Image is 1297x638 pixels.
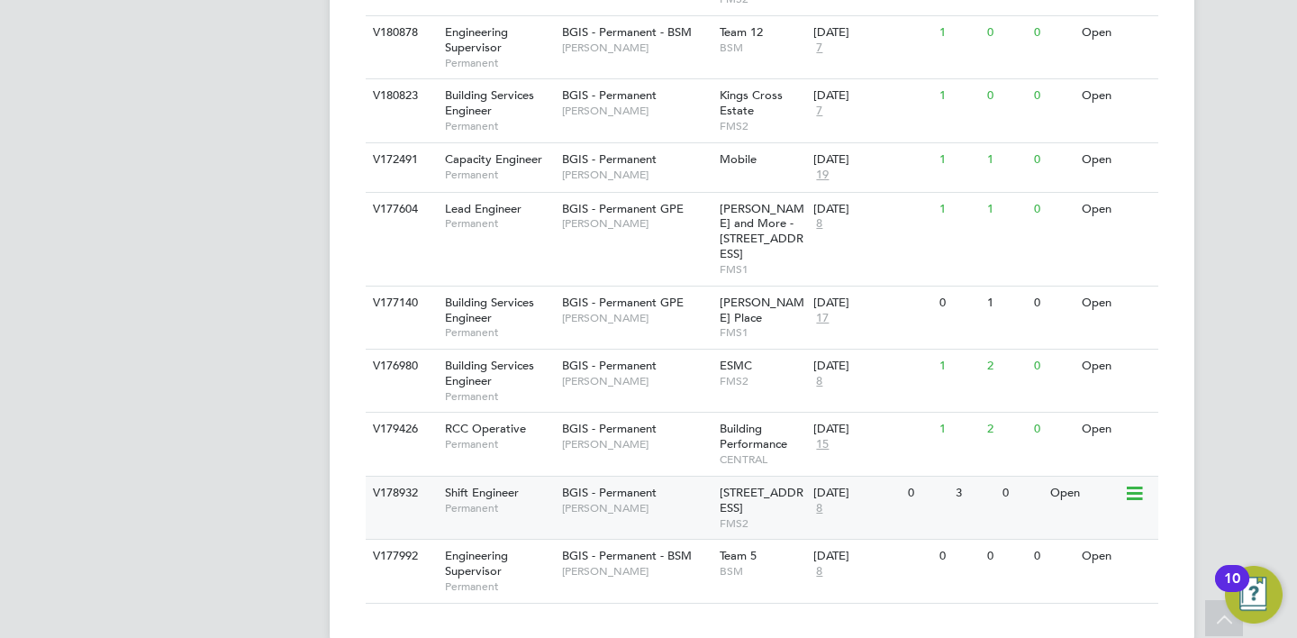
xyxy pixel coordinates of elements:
[562,216,711,231] span: [PERSON_NAME]
[720,485,803,515] span: [STREET_ADDRESS]
[720,295,804,325] span: [PERSON_NAME] Place
[368,143,431,177] div: V172491
[983,79,1029,113] div: 0
[445,358,534,388] span: Building Services Engineer
[445,201,522,216] span: Lead Engineer
[562,548,692,563] span: BGIS - Permanent - BSM
[445,579,553,594] span: Permanent
[368,540,431,573] div: V177992
[368,16,431,50] div: V180878
[813,25,930,41] div: [DATE]
[983,193,1029,226] div: 1
[720,119,805,133] span: FMS2
[720,452,805,467] span: CENTRAL
[1029,193,1076,226] div: 0
[720,516,805,531] span: FMS2
[1077,193,1156,226] div: Open
[562,151,657,167] span: BGIS - Permanent
[562,501,711,515] span: [PERSON_NAME]
[445,87,534,118] span: Building Services Engineer
[983,16,1029,50] div: 0
[813,168,831,183] span: 19
[983,143,1029,177] div: 1
[720,201,804,262] span: [PERSON_NAME] and More - [STREET_ADDRESS]
[998,477,1045,510] div: 0
[1077,79,1156,113] div: Open
[1029,287,1076,320] div: 0
[1077,143,1156,177] div: Open
[720,262,805,277] span: FMS1
[562,437,711,451] span: [PERSON_NAME]
[951,477,998,510] div: 3
[720,421,787,451] span: Building Performance
[813,152,930,168] div: [DATE]
[445,168,553,182] span: Permanent
[1077,540,1156,573] div: Open
[720,41,805,55] span: BSM
[813,216,825,232] span: 8
[445,437,553,451] span: Permanent
[1077,287,1156,320] div: Open
[445,295,534,325] span: Building Services Engineer
[445,485,519,500] span: Shift Engineer
[813,549,930,564] div: [DATE]
[813,437,831,452] span: 15
[983,350,1029,383] div: 2
[368,287,431,320] div: V177140
[935,540,982,573] div: 0
[562,358,657,373] span: BGIS - Permanent
[935,16,982,50] div: 1
[445,151,542,167] span: Capacity Engineer
[368,413,431,446] div: V179426
[935,143,982,177] div: 1
[562,485,657,500] span: BGIS - Permanent
[562,87,657,103] span: BGIS - Permanent
[983,540,1029,573] div: 0
[935,350,982,383] div: 1
[1029,79,1076,113] div: 0
[1077,16,1156,50] div: Open
[1029,413,1076,446] div: 0
[720,548,757,563] span: Team 5
[445,119,553,133] span: Permanent
[445,216,553,231] span: Permanent
[1029,350,1076,383] div: 0
[562,24,692,40] span: BGIS - Permanent - BSM
[1077,350,1156,383] div: Open
[1029,540,1076,573] div: 0
[368,350,431,383] div: V176980
[720,374,805,388] span: FMS2
[1077,413,1156,446] div: Open
[445,56,553,70] span: Permanent
[562,564,711,579] span: [PERSON_NAME]
[562,201,684,216] span: BGIS - Permanent GPE
[903,477,950,510] div: 0
[813,564,825,579] span: 8
[368,477,431,510] div: V178932
[720,24,763,40] span: Team 12
[562,104,711,118] span: [PERSON_NAME]
[1225,566,1283,624] button: Open Resource Center, 10 new notifications
[562,41,711,55] span: [PERSON_NAME]
[813,88,930,104] div: [DATE]
[562,374,711,388] span: [PERSON_NAME]
[935,413,982,446] div: 1
[1029,143,1076,177] div: 0
[562,421,657,436] span: BGIS - Permanent
[983,287,1029,320] div: 1
[1046,477,1124,510] div: Open
[813,359,930,374] div: [DATE]
[562,311,711,325] span: [PERSON_NAME]
[445,389,553,404] span: Permanent
[813,311,831,326] span: 17
[1029,16,1076,50] div: 0
[562,168,711,182] span: [PERSON_NAME]
[813,41,825,56] span: 7
[813,202,930,217] div: [DATE]
[445,421,526,436] span: RCC Operative
[1224,579,1240,602] div: 10
[813,501,825,516] span: 8
[813,104,825,119] span: 7
[813,486,899,501] div: [DATE]
[720,151,757,167] span: Mobile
